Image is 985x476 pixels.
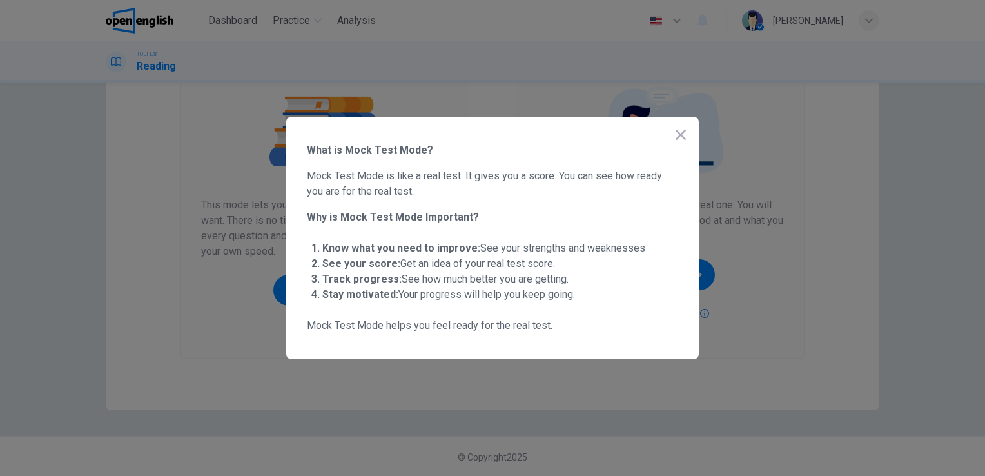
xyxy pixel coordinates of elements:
span: What is Mock Test Mode? [307,143,678,158]
span: Why is Mock Test Mode Important? [307,210,678,225]
span: Mock Test Mode helps you feel ready for the real test. [307,318,678,333]
strong: Know what you need to improve: [322,242,480,254]
span: Get an idea of your real test score. [322,257,555,270]
strong: See your score: [322,257,400,270]
span: Your progress will help you keep going. [322,288,575,301]
strong: Stay motivated: [322,288,398,301]
span: See how much better you are getting. [322,273,569,285]
span: See your strengths and weaknesses [322,242,645,254]
strong: Track progress: [322,273,402,285]
span: Mock Test Mode is like a real test. It gives you a score. You can see how ready you are for the r... [307,168,678,199]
